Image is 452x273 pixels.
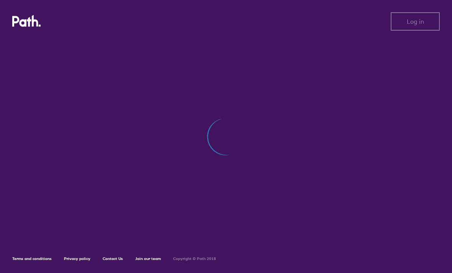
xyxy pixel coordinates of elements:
[407,18,424,25] span: Log in
[173,257,216,261] h6: Copyright © Path 2018
[12,256,52,261] a: Terms and conditions
[391,12,440,31] button: Log in
[103,256,123,261] a: Contact Us
[64,256,90,261] a: Privacy policy
[135,256,161,261] a: Join our team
